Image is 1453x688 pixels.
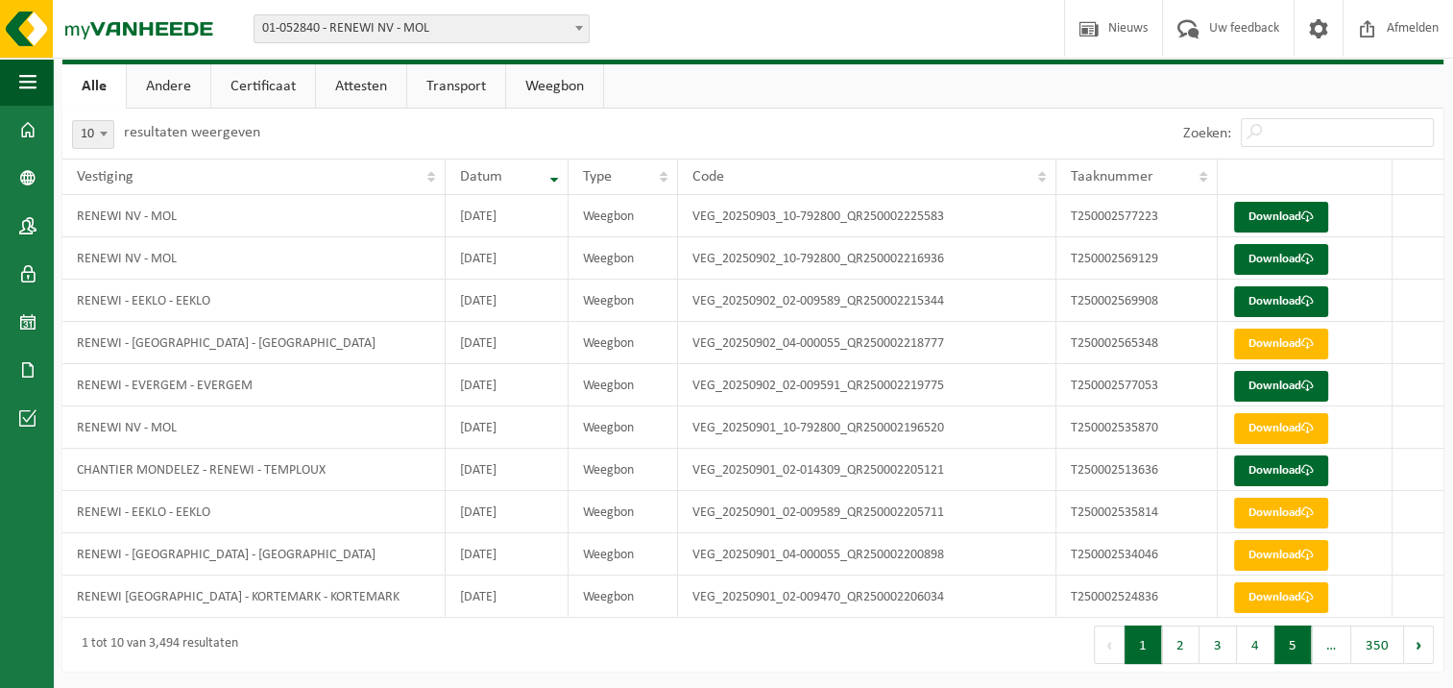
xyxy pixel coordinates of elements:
span: Code [692,169,724,184]
label: Zoeken: [1183,126,1231,141]
button: 3 [1199,626,1237,664]
td: CHANTIER MONDELEZ - RENEWI - TEMPLOUX [62,449,446,491]
a: Download [1234,202,1328,233]
td: VEG_20250902_04-000055_QR250002218777 [678,322,1056,364]
td: RENEWI [GEOGRAPHIC_DATA] - KORTEMARK - KORTEMARK [62,576,446,618]
td: T250002577053 [1056,364,1218,406]
td: VEG_20250901_04-000055_QR250002200898 [678,533,1056,576]
button: 4 [1237,626,1274,664]
td: RENEWI NV - MOL [62,195,446,237]
td: VEG_20250902_02-009589_QR250002215344 [678,280,1056,322]
td: RENEWI - [GEOGRAPHIC_DATA] - [GEOGRAPHIC_DATA] [62,533,446,576]
td: T250002524836 [1056,576,1218,618]
td: Weegbon [569,322,678,364]
td: VEG_20250901_02-014309_QR250002205121 [678,449,1056,491]
td: Weegbon [569,406,678,449]
td: VEG_20250901_02-009470_QR250002206034 [678,576,1056,618]
td: T250002535814 [1056,491,1218,533]
a: Download [1234,329,1328,359]
td: VEG_20250901_10-792800_QR250002196520 [678,406,1056,449]
td: [DATE] [446,322,569,364]
button: Next [1404,626,1434,664]
td: [DATE] [446,533,569,576]
button: 2 [1162,626,1199,664]
td: [DATE] [446,237,569,280]
span: 01-052840 - RENEWI NV - MOL [254,14,590,43]
a: Download [1234,498,1328,528]
span: 01-052840 - RENEWI NV - MOL [254,15,589,42]
label: resultaten weergeven [124,125,260,140]
td: T250002535870 [1056,406,1218,449]
a: Andere [127,64,210,109]
button: 1 [1125,626,1162,664]
td: [DATE] [446,576,569,618]
a: Certificaat [211,64,315,109]
td: [DATE] [446,406,569,449]
td: RENEWI NV - MOL [62,237,446,280]
a: Download [1234,371,1328,402]
button: Previous [1094,626,1125,664]
a: Download [1234,582,1328,613]
td: Weegbon [569,280,678,322]
td: VEG_20250902_10-792800_QR250002216936 [678,237,1056,280]
a: Weegbon [506,64,603,109]
span: Vestiging [77,169,133,184]
button: 350 [1351,626,1404,664]
td: T250002569129 [1056,237,1218,280]
td: RENEWI - [GEOGRAPHIC_DATA] - [GEOGRAPHIC_DATA] [62,322,446,364]
a: Download [1234,413,1328,444]
td: VEG_20250903_10-792800_QR250002225583 [678,195,1056,237]
td: Weegbon [569,576,678,618]
button: 5 [1274,626,1312,664]
a: Download [1234,540,1328,571]
td: Weegbon [569,533,678,576]
a: Download [1234,244,1328,275]
span: Type [583,169,612,184]
span: … [1312,626,1351,664]
td: Weegbon [569,364,678,406]
td: [DATE] [446,491,569,533]
td: Weegbon [569,237,678,280]
a: Alle [62,64,126,109]
td: Weegbon [569,491,678,533]
a: Attesten [316,64,406,109]
td: Weegbon [569,195,678,237]
td: RENEWI NV - MOL [62,406,446,449]
td: T250002577223 [1056,195,1218,237]
td: RENEWI - EVERGEM - EVERGEM [62,364,446,406]
span: Datum [460,169,502,184]
td: [DATE] [446,364,569,406]
td: T250002513636 [1056,449,1218,491]
td: T250002565348 [1056,322,1218,364]
td: VEG_20250902_02-009591_QR250002219775 [678,364,1056,406]
td: Weegbon [569,449,678,491]
td: RENEWI - EEKLO - EEKLO [62,280,446,322]
a: Download [1234,286,1328,317]
td: [DATE] [446,195,569,237]
div: 1 tot 10 van 3,494 resultaten [72,627,238,662]
td: VEG_20250901_02-009589_QR250002205711 [678,491,1056,533]
a: Download [1234,455,1328,486]
span: 10 [72,120,114,149]
td: T250002534046 [1056,533,1218,576]
td: [DATE] [446,449,569,491]
td: [DATE] [446,280,569,322]
td: T250002569908 [1056,280,1218,322]
td: RENEWI - EEKLO - EEKLO [62,491,446,533]
a: Transport [407,64,505,109]
span: Taaknummer [1071,169,1153,184]
span: 10 [73,121,113,148]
